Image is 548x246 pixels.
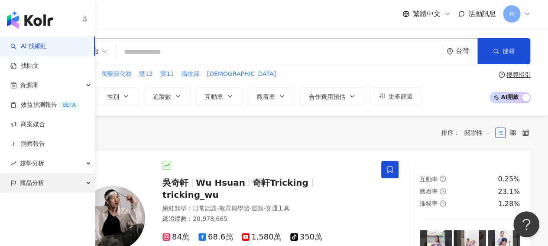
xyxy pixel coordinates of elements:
button: 合作費用預估 [300,88,365,105]
button: 追蹤數 [144,88,191,105]
button: 性別 [98,88,139,105]
span: · [249,205,251,212]
span: question-circle [440,200,446,207]
span: 活動訊息 [468,10,496,18]
span: 競品分析 [20,173,44,193]
span: 雙11 [160,70,174,79]
span: · [217,205,219,212]
span: 漲粉率 [420,200,438,207]
span: 萬聖節化妝 [101,70,132,79]
img: logo [7,11,53,29]
span: tricking_wu [162,190,219,200]
div: 搜尋指引 [506,71,531,78]
a: 效益預測報告BETA [10,101,79,109]
a: 商案媒合 [10,120,45,129]
span: 雙12 [139,70,153,79]
span: · [263,205,265,212]
span: 1,580萬 [242,233,282,242]
iframe: Help Scout Beacon - Open [513,211,539,237]
div: 排序： [441,126,495,140]
span: question-circle [440,176,446,182]
span: 追蹤數 [153,93,171,100]
span: 繁體中文 [413,9,441,19]
span: Wu Hsuan [196,177,245,188]
span: 觀看率 [420,188,438,195]
div: 台灣 [456,47,477,55]
span: 運動 [251,205,263,212]
span: [DEMOGRAPHIC_DATA] [207,70,276,79]
button: 雙11 [160,69,175,79]
span: 性別 [107,93,119,100]
button: [DEMOGRAPHIC_DATA] [207,69,276,79]
span: 搜尋 [503,48,515,55]
button: 觀看率 [248,88,295,105]
span: 吳奇軒 [162,177,188,188]
span: question-circle [440,188,446,194]
div: 網紅類型 ： [162,204,371,213]
span: 互動率 [205,93,223,100]
button: 互動率 [196,88,243,105]
button: 萬聖節化妝 [101,69,132,79]
span: H [509,9,514,19]
span: question-circle [499,72,505,78]
span: 交通工具 [265,205,289,212]
span: 合作費用預估 [309,93,345,100]
span: 奇軒Tricking [253,177,308,188]
span: 更多篩選 [389,93,413,100]
div: 總追蹤數 ： 20,978,665 [162,215,371,223]
div: 1.28% [498,199,520,209]
span: 購物節 [182,70,200,79]
div: 23.1% [498,187,520,197]
button: 購物節 [181,69,200,79]
span: 趨勢分析 [20,154,44,173]
span: 日常話題 [193,205,217,212]
a: 洞察報告 [10,140,45,148]
span: 68.6萬 [198,233,233,242]
button: 更多篩選 [370,88,422,105]
span: 350萬 [290,233,322,242]
a: searchAI 找網紅 [10,42,47,51]
span: environment [447,48,453,55]
button: 雙12 [139,69,153,79]
span: 互動率 [420,176,438,183]
span: 資源庫 [20,75,38,95]
span: 教育與學習 [219,205,249,212]
span: 關聯性 [464,126,490,140]
a: 找貼文 [10,62,39,70]
div: 0.25% [498,174,520,184]
span: rise [10,161,16,167]
button: 搜尋 [477,38,530,64]
span: 84萬 [162,233,190,242]
span: 觀看率 [257,93,275,100]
